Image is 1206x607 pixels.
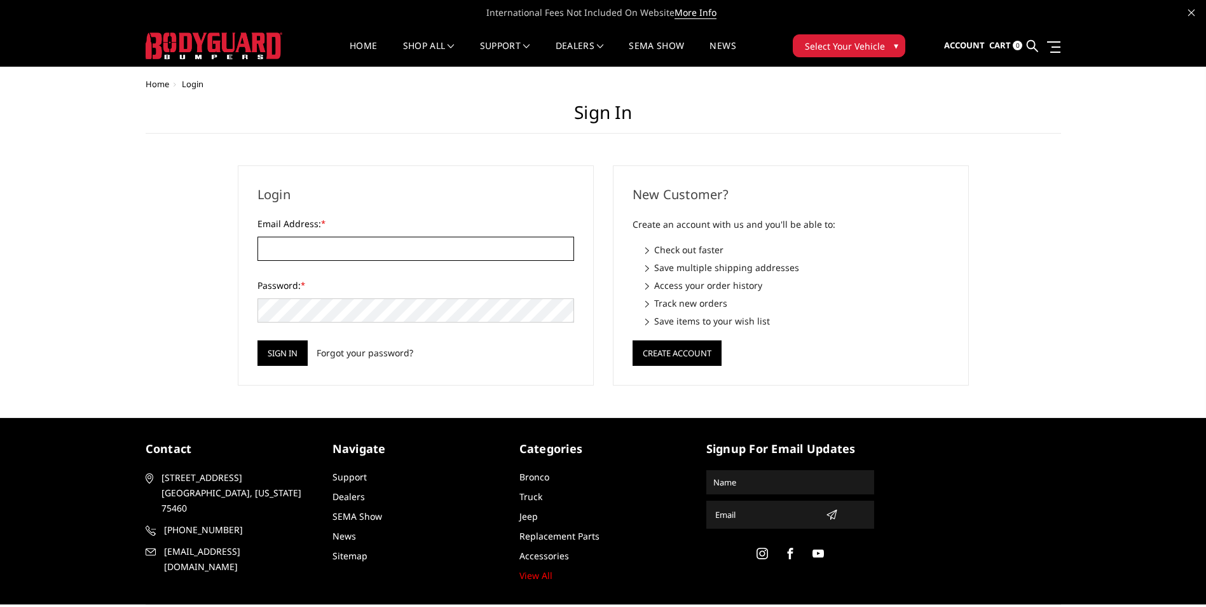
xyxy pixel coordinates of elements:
a: Account [944,29,985,63]
a: Support [480,41,530,66]
li: Save multiple shipping addresses [645,261,949,274]
h1: Sign in [146,102,1061,134]
input: Email [710,505,821,525]
a: View All [519,569,552,582]
h5: signup for email updates [706,440,874,457]
span: [STREET_ADDRESS] [GEOGRAPHIC_DATA], [US_STATE] 75460 [161,470,309,516]
span: Login [182,78,203,90]
li: Track new orders [645,297,949,310]
span: [EMAIL_ADDRESS][DOMAIN_NAME] [164,544,312,575]
a: Home [350,41,377,66]
input: Sign in [257,340,308,366]
a: Accessories [519,550,569,562]
li: Save items to your wish list [645,314,949,328]
a: News [332,530,356,542]
a: Replacement Parts [519,530,600,542]
span: [PHONE_NUMBER] [164,522,312,538]
span: 0 [1013,41,1022,50]
a: SEMA Show [332,510,382,522]
a: News [709,41,736,66]
a: Dealers [556,41,604,66]
button: Create Account [633,340,722,366]
a: Jeep [519,510,538,522]
a: Truck [519,491,542,503]
h5: Navigate [332,440,500,457]
h2: Login [257,185,574,204]
a: SEMA Show [629,41,684,66]
img: BODYGUARD BUMPERS [146,32,282,59]
label: Email Address: [257,217,574,230]
a: Home [146,78,169,90]
a: Create Account [633,345,722,358]
h2: New Customer? [633,185,949,204]
a: More Info [675,6,716,19]
li: Access your order history [645,279,949,292]
a: shop all [403,41,455,66]
span: Select Your Vehicle [805,39,885,53]
button: Select Your Vehicle [793,34,905,57]
a: [PHONE_NUMBER] [146,522,313,538]
a: Bronco [519,471,549,483]
a: Forgot your password? [317,346,413,359]
a: Cart 0 [989,29,1022,63]
li: Check out faster [645,243,949,256]
span: Account [944,39,985,51]
p: Create an account with us and you'll be able to: [633,217,949,232]
input: Name [708,472,872,492]
label: Password: [257,279,574,292]
h5: contact [146,440,313,457]
span: ▾ [894,39,898,52]
a: Sitemap [332,550,367,562]
a: Dealers [332,491,365,503]
a: Support [332,471,367,483]
a: [EMAIL_ADDRESS][DOMAIN_NAME] [146,544,313,575]
span: Cart [989,39,1011,51]
h5: Categories [519,440,687,457]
